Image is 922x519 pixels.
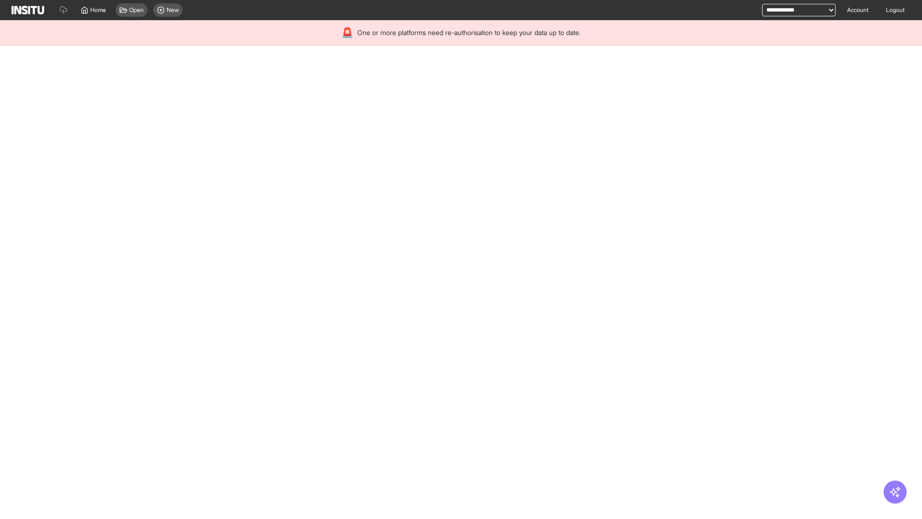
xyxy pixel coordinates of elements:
[12,6,44,14] img: Logo
[357,28,581,37] span: One or more platforms need re-authorisation to keep your data up to date.
[167,6,179,14] span: New
[129,6,144,14] span: Open
[341,26,353,39] div: 🚨
[90,6,106,14] span: Home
